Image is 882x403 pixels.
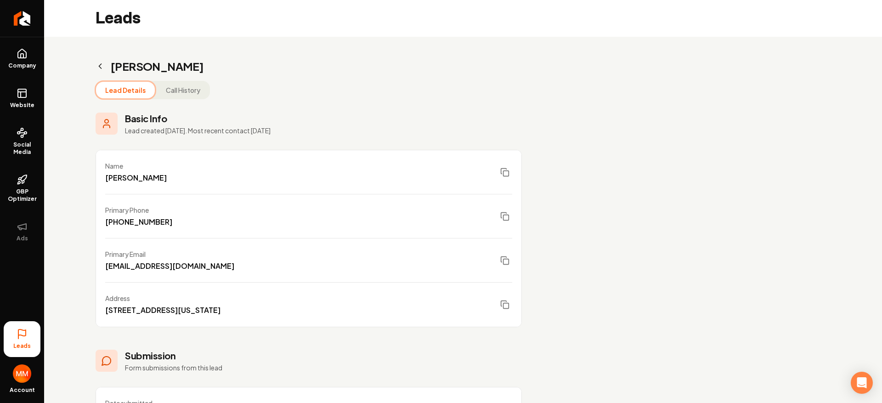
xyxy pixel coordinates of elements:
[157,82,209,98] button: Call History
[4,141,40,156] span: Social Media
[4,80,40,116] a: Website
[14,11,31,26] img: Rebolt Logo
[4,214,40,250] button: Ads
[13,235,32,242] span: Ads
[13,342,31,350] span: Leads
[96,9,141,28] h2: Leads
[125,112,522,125] h3: Basic Info
[125,126,522,135] p: Lead created [DATE]. Most recent contact [DATE]
[5,62,40,69] span: Company
[125,349,222,362] h3: Submission
[13,361,31,383] button: Open user button
[96,82,155,98] button: Lead Details
[96,59,522,74] h2: [PERSON_NAME]
[105,305,220,316] div: [STREET_ADDRESS][US_STATE]
[4,188,40,203] span: GBP Optimizer
[6,102,38,109] span: Website
[105,161,167,170] div: Name
[851,372,873,394] div: Open Intercom Messenger
[4,167,40,210] a: GBP Optimizer
[13,364,31,383] img: Matthew Meyer
[4,321,40,357] a: Leads
[105,294,220,303] div: Address
[105,205,172,215] div: Primary Phone
[4,41,40,77] a: Company
[105,250,234,259] div: Primary Email
[105,216,172,227] div: [PHONE_NUMBER]
[125,363,222,372] p: Form submissions from this lead
[10,386,35,394] span: Account
[4,120,40,163] a: Social Media
[105,261,234,272] div: [EMAIL_ADDRESS][DOMAIN_NAME]
[105,172,167,183] div: [PERSON_NAME]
